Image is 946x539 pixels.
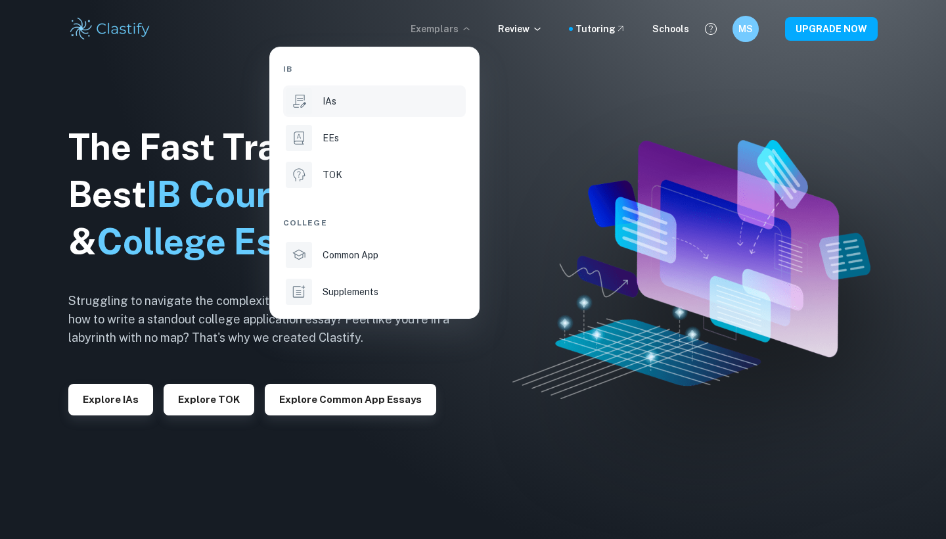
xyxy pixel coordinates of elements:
[283,63,292,75] span: IB
[283,276,466,308] a: Supplements
[323,168,342,182] p: TOK
[323,94,336,108] p: IAs
[323,248,378,262] p: Common App
[323,131,339,145] p: EEs
[283,159,466,191] a: TOK
[283,217,327,229] span: College
[283,122,466,154] a: EEs
[323,285,378,299] p: Supplements
[283,239,466,271] a: Common App
[283,85,466,117] a: IAs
